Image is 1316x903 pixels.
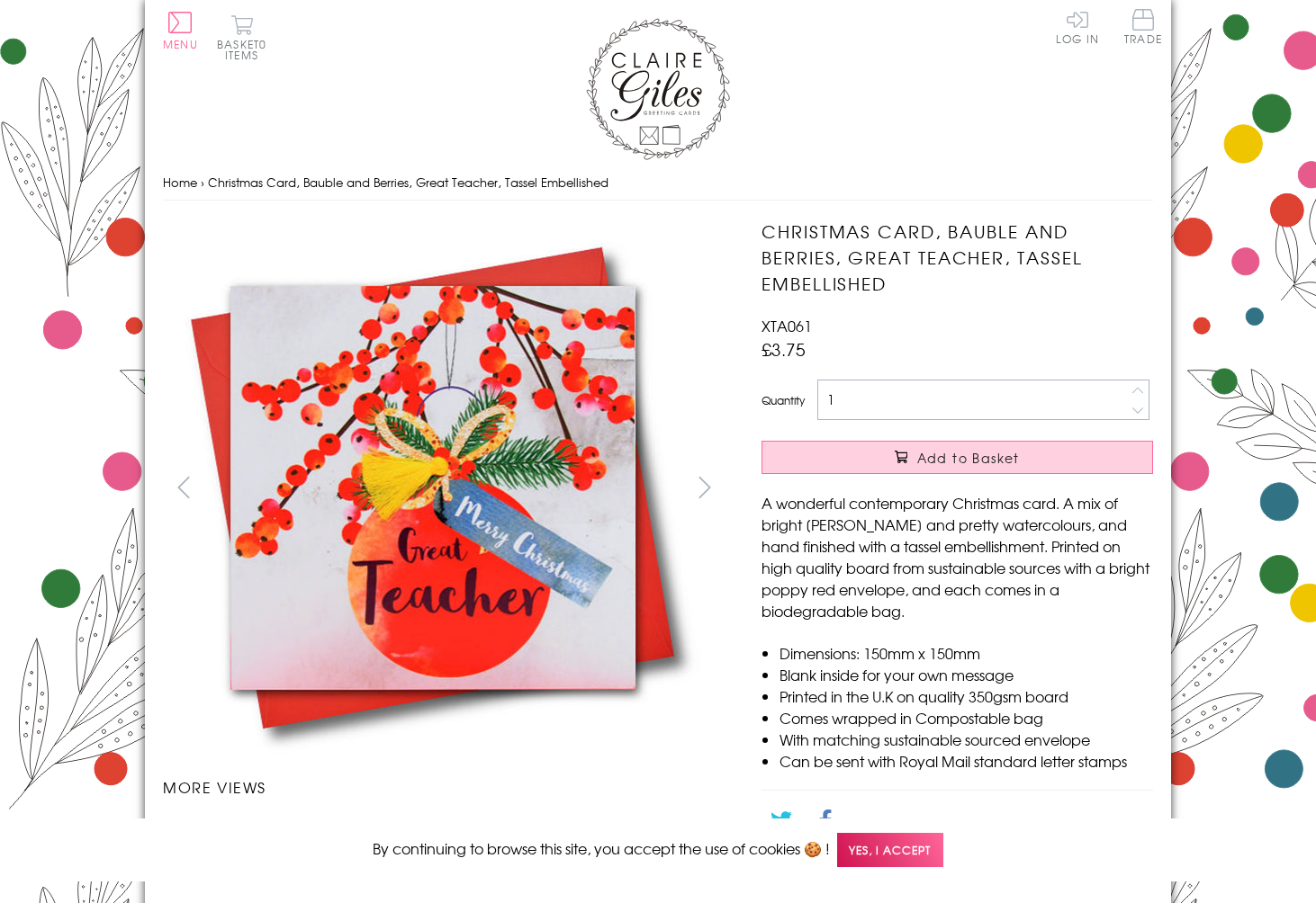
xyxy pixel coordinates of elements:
[762,336,806,362] span: £3.75
[1056,9,1099,44] a: Log In
[303,816,444,855] li: Carousel Page 2
[780,685,1153,707] li: Printed in the U.K on quality 350gsm board
[1124,9,1162,44] span: Trade
[201,174,204,191] span: ›
[837,833,943,868] span: Yes, I accept
[444,816,584,855] li: Carousel Page 3
[685,467,726,507] button: next
[917,449,1020,467] span: Add to Basket
[780,642,1153,664] li: Dimensions: 150mm x 150mm
[762,492,1153,621] p: A wonderful contemporary Christmas card. A mix of bright [PERSON_NAME] and pretty watercolours, a...
[217,14,266,60] button: Basket0 items
[586,18,730,160] img: Claire Giles Greetings Cards
[163,816,303,855] li: Carousel Page 1 (Current Slide)
[762,219,1153,296] h1: Christmas Card, Bauble and Berries, Great Teacher, Tassel Embellished
[208,174,608,191] span: Christmas Card, Bauble and Berries, Great Teacher, Tassel Embellished
[163,219,703,757] img: Christmas Card, Bauble and Berries, Great Teacher, Tassel Embellished
[1124,9,1162,48] a: Trade
[726,219,1266,758] img: Christmas Card, Bauble and Berries, Great Teacher, Tassel Embellished
[762,392,805,408] label: Quantity
[225,36,266,63] span: 0 items
[585,816,726,855] li: Carousel Page 4
[780,707,1153,729] li: Comes wrapped in Compostable bag
[163,174,197,191] a: Home
[780,750,1153,772] li: Can be sent with Royal Mail standard letter stamps
[163,816,726,855] ul: Carousel Pagination
[780,729,1153,750] li: With matching sustainable sourced envelope
[780,664,1153,685] li: Blank inside for your own message
[762,315,812,336] span: XTA061
[163,165,1153,201] nav: breadcrumbs
[163,776,726,798] h3: More views
[762,441,1153,474] button: Add to Basket
[163,36,198,52] span: Menu
[163,467,203,507] button: prev
[163,12,198,49] button: Menu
